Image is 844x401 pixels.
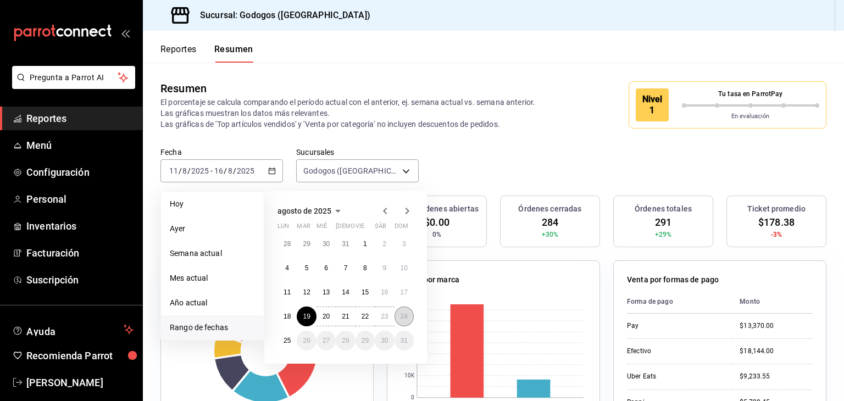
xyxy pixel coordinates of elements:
button: 18 de agosto de 2025 [277,307,297,326]
abbr: lunes [277,222,289,234]
abbr: 16 de agosto de 2025 [381,288,388,296]
h3: Sucursal: Godogos ([GEOGRAPHIC_DATA]) [191,9,370,22]
h3: Ticket promedio [747,203,806,215]
div: Nivel 1 [636,88,669,121]
button: 27 de agosto de 2025 [316,331,336,350]
span: +30% [542,230,559,240]
abbr: 31 de julio de 2025 [342,240,349,248]
span: Godogos ([GEOGRAPHIC_DATA]) [303,165,398,176]
span: 291 [655,215,671,230]
button: 22 de agosto de 2025 [356,307,375,326]
button: agosto de 2025 [277,204,345,218]
span: Ayer [170,223,255,235]
button: 14 de agosto de 2025 [336,282,355,302]
button: 8 de agosto de 2025 [356,258,375,278]
button: Pregunta a Parrot AI [12,66,135,89]
span: [PERSON_NAME] [26,375,134,390]
span: Personal [26,192,134,207]
span: Hoy [170,198,255,210]
div: navigation tabs [160,44,253,63]
th: Forma de pago [627,290,731,314]
button: 29 de julio de 2025 [297,234,316,254]
span: 284 [542,215,558,230]
abbr: 26 de agosto de 2025 [303,337,310,344]
span: Semana actual [170,248,255,259]
abbr: 22 de agosto de 2025 [362,313,369,320]
p: Tu tasa en ParrotPay [682,89,820,99]
button: 26 de agosto de 2025 [297,331,316,350]
div: $13,370.00 [740,321,813,331]
abbr: 29 de julio de 2025 [303,240,310,248]
abbr: 27 de agosto de 2025 [323,337,330,344]
button: 21 de agosto de 2025 [336,307,355,326]
input: -- [227,166,233,175]
span: Pregunta a Parrot AI [30,72,118,83]
button: 23 de agosto de 2025 [375,307,394,326]
abbr: jueves [336,222,401,234]
button: Reportes [160,44,197,63]
span: -3% [771,230,782,240]
button: 4 de agosto de 2025 [277,258,297,278]
input: -- [169,166,179,175]
abbr: 21 de agosto de 2025 [342,313,349,320]
abbr: 15 de agosto de 2025 [362,288,369,296]
button: open_drawer_menu [121,29,130,37]
button: 11 de agosto de 2025 [277,282,297,302]
abbr: 23 de agosto de 2025 [381,313,388,320]
span: +29% [655,230,672,240]
div: Uber Eats [627,372,722,381]
span: Configuración [26,165,134,180]
abbr: 7 de agosto de 2025 [344,264,348,272]
span: Inventarios [26,219,134,233]
abbr: miércoles [316,222,327,234]
span: / [179,166,182,175]
text: 10K [404,373,415,379]
abbr: 6 de agosto de 2025 [324,264,328,272]
button: 6 de agosto de 2025 [316,258,336,278]
button: 19 de agosto de 2025 [297,307,316,326]
text: 0 [411,395,414,401]
span: agosto de 2025 [277,207,331,215]
span: Facturación [26,246,134,260]
span: Ayuda [26,323,119,336]
button: Resumen [214,44,253,63]
span: / [233,166,236,175]
button: 17 de agosto de 2025 [395,282,414,302]
abbr: 2 de agosto de 2025 [382,240,386,248]
p: El porcentaje se calcula comparando el período actual con el anterior, ej. semana actual vs. sema... [160,97,549,130]
th: Monto [731,290,813,314]
abbr: sábado [375,222,386,234]
a: Pregunta a Parrot AI [8,80,135,91]
button: 13 de agosto de 2025 [316,282,336,302]
button: 12 de agosto de 2025 [297,282,316,302]
abbr: domingo [395,222,408,234]
button: 24 de agosto de 2025 [395,307,414,326]
button: 29 de agosto de 2025 [356,331,375,350]
abbr: 5 de agosto de 2025 [305,264,309,272]
abbr: 9 de agosto de 2025 [382,264,386,272]
button: 31 de julio de 2025 [336,234,355,254]
abbr: 13 de agosto de 2025 [323,288,330,296]
button: 31 de agosto de 2025 [395,331,414,350]
button: 30 de julio de 2025 [316,234,336,254]
span: Menú [26,138,134,153]
abbr: 14 de agosto de 2025 [342,288,349,296]
h3: Órdenes totales [635,203,692,215]
button: 16 de agosto de 2025 [375,282,394,302]
abbr: 20 de agosto de 2025 [323,313,330,320]
button: 15 de agosto de 2025 [356,282,375,302]
abbr: 30 de julio de 2025 [323,240,330,248]
button: 25 de agosto de 2025 [277,331,297,350]
input: ---- [236,166,255,175]
span: / [187,166,191,175]
button: 28 de julio de 2025 [277,234,297,254]
abbr: 28 de agosto de 2025 [342,337,349,344]
span: Rango de fechas [170,322,255,333]
button: 28 de agosto de 2025 [336,331,355,350]
label: Fecha [160,148,283,156]
button: 5 de agosto de 2025 [297,258,316,278]
label: Sucursales [296,148,419,156]
div: $9,233.55 [740,372,813,381]
abbr: viernes [356,222,364,234]
input: -- [214,166,224,175]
